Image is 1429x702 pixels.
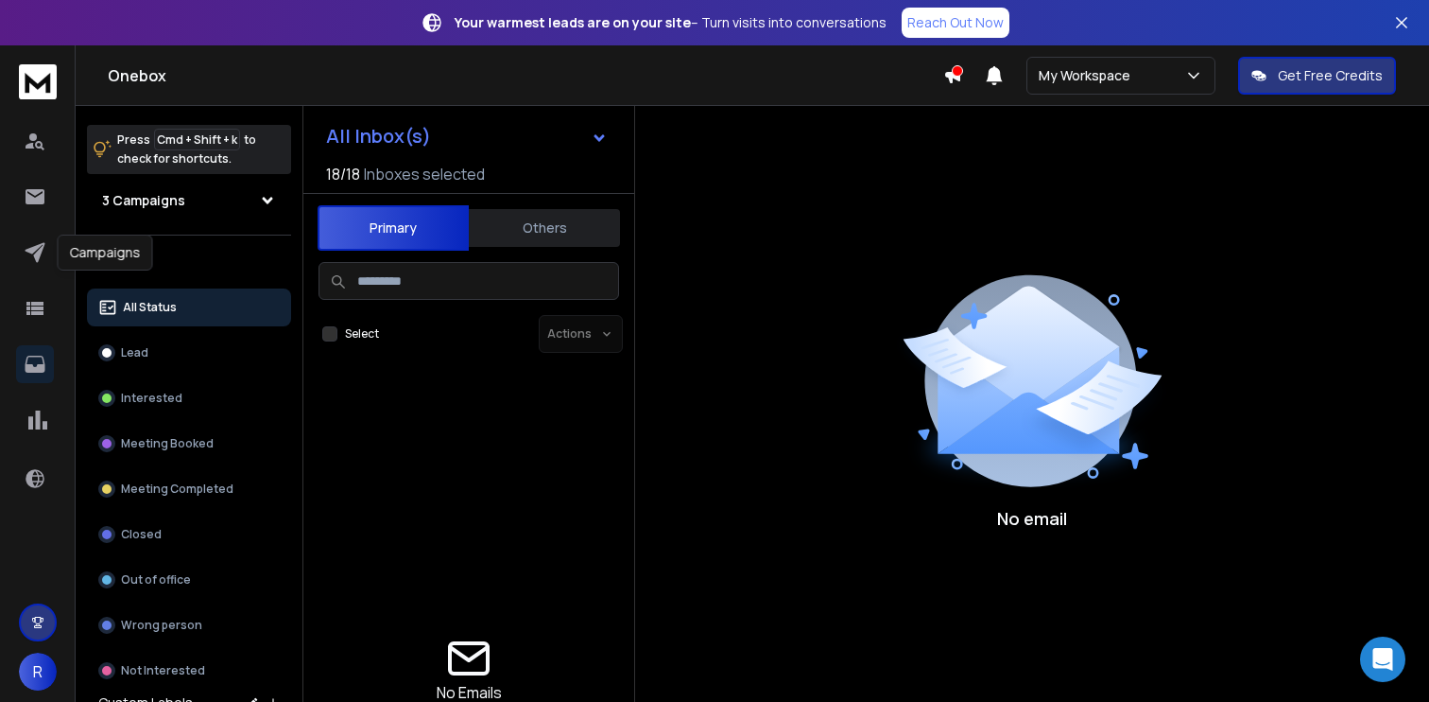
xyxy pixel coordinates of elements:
button: All Inbox(s) [311,117,623,155]
div: Campaigns [58,235,153,271]
p: Wrong person [121,618,202,633]
button: Meeting Booked [87,425,291,463]
p: Out of office [121,572,191,588]
h3: Inboxes selected [364,163,485,185]
p: Interested [121,391,182,406]
button: Interested [87,379,291,417]
p: No email [997,505,1067,532]
p: Meeting Booked [121,436,214,451]
p: Lead [121,345,148,360]
button: Closed [87,516,291,553]
p: My Workspace [1039,66,1138,85]
button: Out of office [87,561,291,599]
a: Reach Out Now [902,8,1009,38]
p: – Turn visits into conversations [455,13,887,32]
div: Open Intercom Messenger [1360,637,1405,682]
button: Not Interested [87,652,291,690]
button: R [19,653,57,691]
button: Others [469,207,620,249]
span: Cmd + Shift + k [154,129,240,150]
p: All Status [123,300,177,315]
p: Not Interested [121,663,205,678]
p: Closed [121,527,162,542]
button: Lead [87,334,291,372]
button: Wrong person [87,606,291,644]
h1: 3 Campaigns [102,191,185,210]
button: Get Free Credits [1238,57,1396,95]
img: logo [19,64,57,99]
h3: Filters [87,251,291,277]
strong: Your warmest leads are on your site [455,13,691,31]
button: Primary [318,205,469,251]
p: Meeting Completed [121,482,233,497]
label: Select [345,326,379,342]
p: Press to check for shortcuts. [117,131,256,168]
p: Reach Out Now [907,13,1004,32]
p: Get Free Credits [1278,66,1383,85]
button: 3 Campaigns [87,182,291,219]
h1: All Inbox(s) [326,127,431,146]
button: Meeting Completed [87,470,291,508]
span: 18 / 18 [326,163,360,185]
button: All Status [87,289,291,326]
h1: Onebox [108,64,943,87]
